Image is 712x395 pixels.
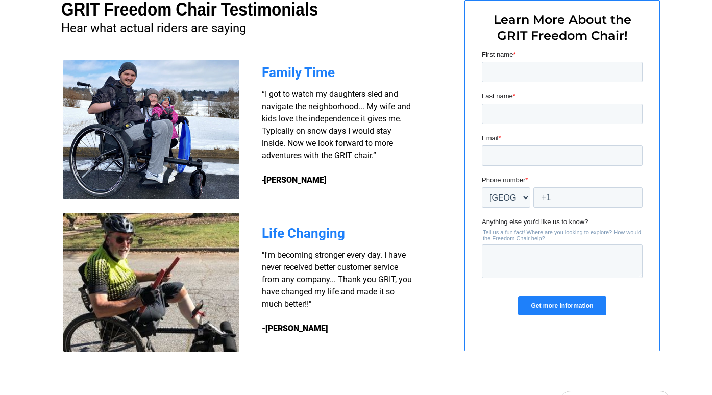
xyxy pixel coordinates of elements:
span: Hear what actual riders are saying [61,21,246,35]
iframe: Form 0 [482,50,643,333]
span: Learn More About the GRIT Freedom Chair! [494,12,631,43]
span: “I got to watch my daughters sled and navigate the neighborhood... My wife and kids love the inde... [262,89,411,185]
strong: [PERSON_NAME] [264,175,327,185]
span: Life Changing [262,226,345,241]
span: "I'm becoming stronger every day. I have never received better customer service from any company.... [262,250,412,309]
strong: -[PERSON_NAME] [262,324,328,333]
span: Family Time [262,65,335,80]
